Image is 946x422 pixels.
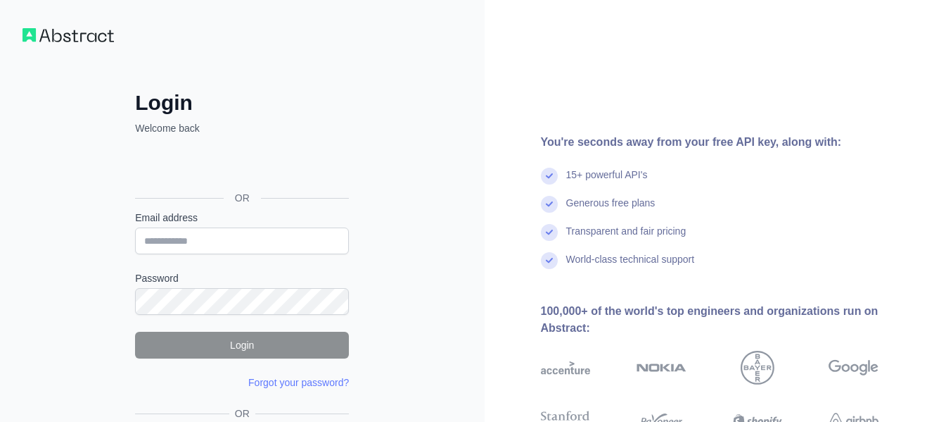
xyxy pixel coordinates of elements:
div: Generous free plans [566,196,656,224]
p: Welcome back [135,121,349,135]
label: Password [135,271,349,285]
div: Transparent and fair pricing [566,224,686,252]
img: nokia [637,351,686,385]
a: Forgot your password? [248,377,349,388]
button: Login [135,332,349,359]
span: OR [229,407,255,421]
img: check mark [541,196,558,213]
img: Workflow [23,28,114,42]
img: bayer [741,351,774,385]
div: You're seconds away from your free API key, along with: [541,134,924,151]
div: 15+ powerful API's [566,168,648,196]
img: check mark [541,224,558,241]
div: World-class technical support [566,252,695,280]
img: google [829,351,878,385]
h2: Login [135,90,349,116]
div: 100,000+ of the world's top engineers and organizations run on Abstract: [541,303,924,337]
img: accenture [541,351,591,385]
label: Email address [135,211,349,225]
span: OR [224,191,261,205]
iframe: Botão Iniciar sessão com o Google [128,151,353,182]
img: check mark [541,252,558,269]
img: check mark [541,168,558,185]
